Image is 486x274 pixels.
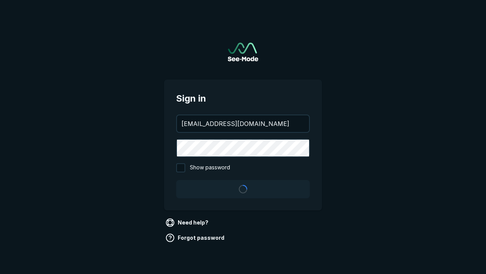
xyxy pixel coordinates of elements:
img: See-Mode Logo [228,43,258,61]
a: Go to sign in [228,43,258,61]
span: Show password [190,163,230,172]
span: Sign in [176,92,310,105]
a: Forgot password [164,232,227,244]
input: your@email.com [177,115,309,132]
a: Need help? [164,217,211,229]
